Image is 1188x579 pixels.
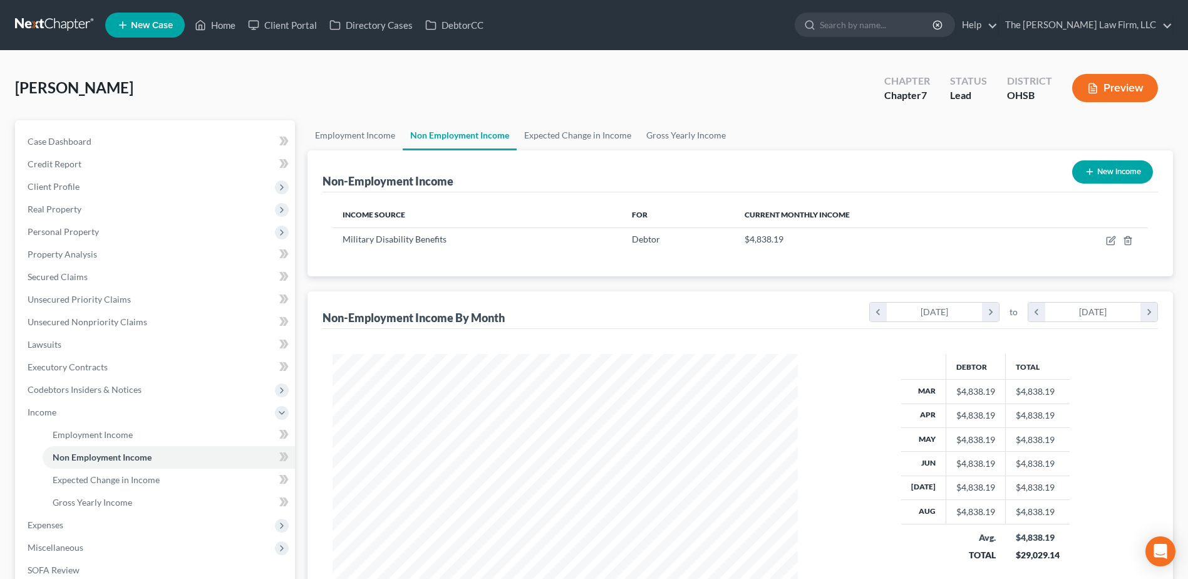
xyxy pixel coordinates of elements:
[956,385,995,398] div: $4,838.19
[18,266,295,288] a: Secured Claims
[950,88,987,103] div: Lead
[28,316,147,327] span: Unsecured Nonpriority Claims
[639,120,733,150] a: Gross Yearly Income
[901,452,946,476] th: Jun
[901,427,946,451] th: May
[28,249,97,259] span: Property Analysis
[745,210,850,219] span: Current Monthly Income
[921,89,927,101] span: 7
[870,303,887,321] i: chevron_left
[1006,500,1070,524] td: $4,838.19
[1006,476,1070,499] td: $4,838.19
[323,14,419,36] a: Directory Cases
[28,294,131,305] span: Unsecured Priority Claims
[517,120,639,150] a: Expected Change in Income
[956,434,995,446] div: $4,838.19
[43,424,295,446] a: Employment Income
[28,384,142,395] span: Codebtors Insiders & Notices
[745,234,783,244] span: $4,838.19
[956,549,996,561] div: TOTAL
[1016,531,1060,544] div: $4,838.19
[901,476,946,499] th: [DATE]
[28,181,80,192] span: Client Profile
[323,310,505,325] div: Non-Employment Income By Month
[53,474,160,485] span: Expected Change in Income
[901,380,946,404] th: Mar
[1006,404,1070,427] td: $4,838.19
[28,226,99,237] span: Personal Property
[982,303,999,321] i: chevron_right
[884,74,930,88] div: Chapter
[1006,380,1070,404] td: $4,838.19
[419,14,490,36] a: DebtorCC
[956,531,996,544] div: Avg.
[1028,303,1045,321] i: chevron_left
[956,506,995,518] div: $4,838.19
[131,21,173,30] span: New Case
[18,333,295,356] a: Lawsuits
[632,210,648,219] span: For
[887,303,983,321] div: [DATE]
[18,311,295,333] a: Unsecured Nonpriority Claims
[1140,303,1157,321] i: chevron_right
[28,136,91,147] span: Case Dashboard
[632,234,660,244] span: Debtor
[28,159,81,169] span: Credit Report
[189,14,242,36] a: Home
[901,500,946,524] th: Aug
[28,565,80,575] span: SOFA Review
[242,14,323,36] a: Client Portal
[43,469,295,491] a: Expected Change in Income
[884,88,930,103] div: Chapter
[307,120,403,150] a: Employment Income
[946,354,1006,379] th: Debtor
[1006,452,1070,476] td: $4,838.19
[28,542,83,553] span: Miscellaneous
[15,78,133,96] span: [PERSON_NAME]
[999,14,1172,36] a: The [PERSON_NAME] Law Firm, LLC
[28,204,81,214] span: Real Property
[956,14,998,36] a: Help
[950,74,987,88] div: Status
[1072,160,1153,184] button: New Income
[323,174,453,189] div: Non-Employment Income
[820,13,934,36] input: Search by name...
[53,452,152,462] span: Non Employment Income
[28,362,108,372] span: Executory Contracts
[28,271,88,282] span: Secured Claims
[28,519,63,530] span: Expenses
[1072,74,1158,102] button: Preview
[956,457,995,470] div: $4,838.19
[53,497,132,508] span: Gross Yearly Income
[1006,427,1070,451] td: $4,838.19
[43,491,295,514] a: Gross Yearly Income
[1145,536,1175,566] div: Open Intercom Messenger
[1006,354,1070,379] th: Total
[1045,303,1141,321] div: [DATE]
[403,120,517,150] a: Non Employment Income
[956,481,995,494] div: $4,838.19
[28,407,56,417] span: Income
[18,288,295,311] a: Unsecured Priority Claims
[53,429,133,440] span: Employment Income
[18,130,295,153] a: Case Dashboard
[1010,306,1018,318] span: to
[956,409,995,422] div: $4,838.19
[343,210,405,219] span: Income Source
[901,404,946,427] th: Apr
[43,446,295,469] a: Non Employment Income
[18,356,295,378] a: Executory Contracts
[343,234,447,244] span: Military Disability Benefits
[1007,74,1052,88] div: District
[18,153,295,175] a: Credit Report
[28,339,61,350] span: Lawsuits
[1007,88,1052,103] div: OHSB
[1016,549,1060,561] div: $29,029.14
[18,243,295,266] a: Property Analysis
